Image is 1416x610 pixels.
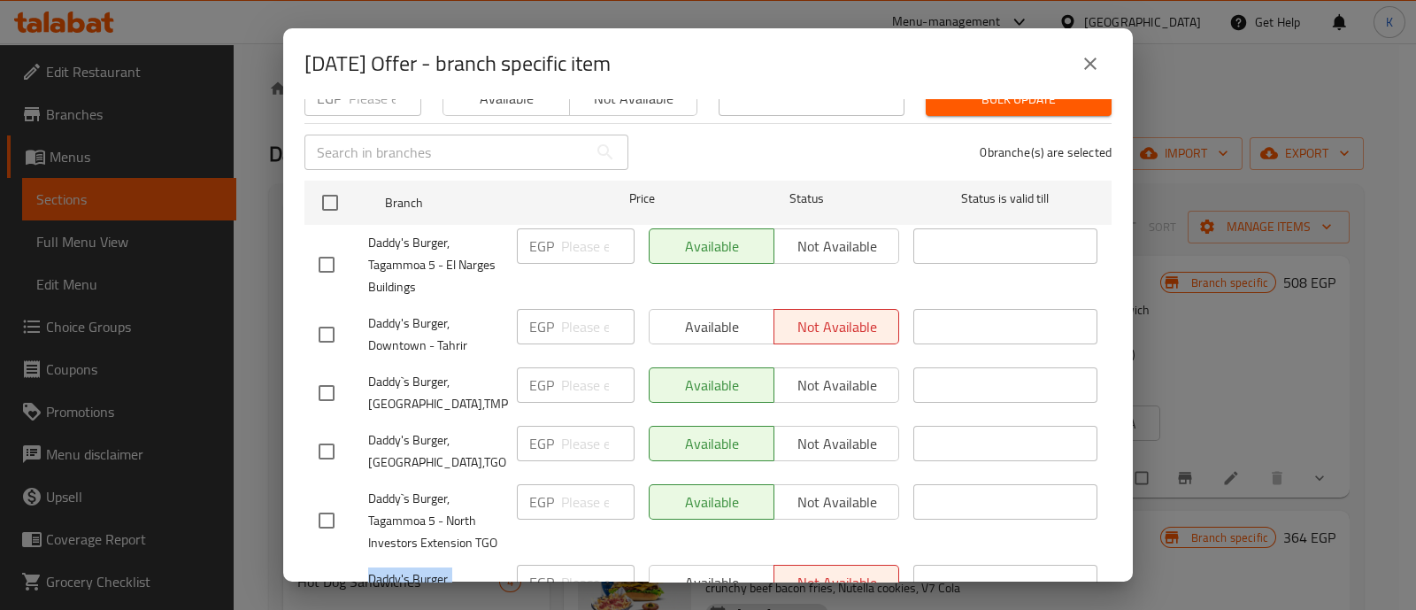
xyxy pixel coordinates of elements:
[368,371,503,415] span: Daddy`s Burger, [GEOGRAPHIC_DATA],TMP
[561,565,635,600] input: Please enter price
[1069,42,1112,85] button: close
[926,83,1112,116] button: Bulk update
[715,188,899,210] span: Status
[529,572,554,593] p: EGP
[317,88,342,109] p: EGP
[529,374,554,396] p: EGP
[368,313,503,357] span: Daddy's Burger, Downtown - Tahrir
[529,316,554,337] p: EGP
[368,488,503,554] span: Daddy`s Burger, Tagammoa 5 - North Investors Extension TGO
[304,50,611,78] h2: [DATE] Offer - branch specific item
[529,236,554,257] p: EGP
[450,86,563,112] span: Available
[577,86,689,112] span: Not available
[529,433,554,454] p: EGP
[940,89,1097,111] span: Bulk update
[561,309,635,344] input: Please enter price
[583,188,701,210] span: Price
[561,426,635,461] input: Please enter price
[385,192,569,214] span: Branch
[368,232,503,298] span: Daddy's Burger, Tagammoa 5 - El Narges Buildings
[529,491,554,513] p: EGP
[980,143,1112,161] p: 0 branche(s) are selected
[913,188,1097,210] span: Status is valid till
[368,429,503,474] span: Daddy's Burger, [GEOGRAPHIC_DATA],TGO
[561,367,635,403] input: Please enter price
[304,135,588,170] input: Search in branches
[561,484,635,520] input: Please enter price
[561,228,635,264] input: Please enter price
